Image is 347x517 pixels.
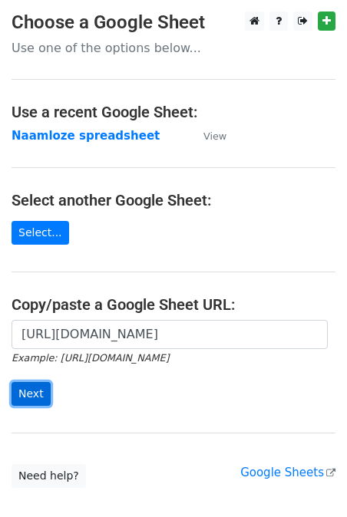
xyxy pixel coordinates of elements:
h4: Copy/paste a Google Sheet URL: [12,295,335,314]
a: Naamloze spreadsheet [12,129,160,143]
a: Need help? [12,464,86,488]
a: View [188,129,226,143]
small: Example: [URL][DOMAIN_NAME] [12,352,169,364]
input: Next [12,382,51,406]
a: Google Sheets [240,466,335,479]
a: Select... [12,221,69,245]
h4: Select another Google Sheet: [12,191,335,209]
h3: Choose a Google Sheet [12,12,335,34]
small: View [203,130,226,142]
input: Paste your Google Sheet URL here [12,320,328,349]
p: Use one of the options below... [12,40,335,56]
h4: Use a recent Google Sheet: [12,103,335,121]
